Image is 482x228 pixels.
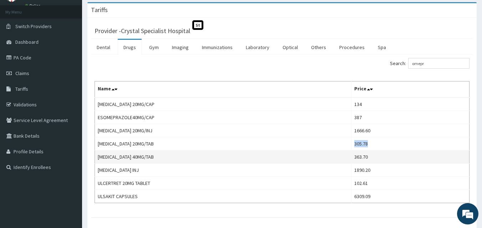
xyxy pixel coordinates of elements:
td: 102.61 [351,177,470,190]
input: Search: [408,58,470,69]
textarea: Type your message and hit 'Enter' [4,152,136,177]
td: 1666.60 [351,124,470,137]
td: 305.78 [351,137,470,150]
td: 134 [351,97,470,111]
td: [MEDICAL_DATA] 40MG/TAB [95,150,351,164]
td: [MEDICAL_DATA] 20MG/TAB [95,137,351,150]
a: Spa [372,40,392,55]
a: Drugs [118,40,142,55]
div: Minimize live chat window [117,4,134,21]
td: [MEDICAL_DATA] 20MG/INJ [95,124,351,137]
td: [MEDICAL_DATA] 20MG/CAP [95,97,351,111]
span: Tariffs [15,86,28,92]
a: Dental [91,40,116,55]
div: Chat with us now [37,40,120,49]
span: We're online! [41,69,98,140]
th: Name [95,81,351,98]
h3: Provider - Crystal Specialist Hospital [95,28,190,34]
a: Immunizations [196,40,238,55]
img: d_794563401_company_1708531726252_794563401 [13,36,29,53]
td: [MEDICAL_DATA] INJ [95,164,351,177]
span: Dashboard [15,39,39,45]
td: 6309.09 [351,190,470,203]
span: Claims [15,70,29,76]
td: 363.70 [351,150,470,164]
td: 1890.20 [351,164,470,177]
h3: Tariffs [91,7,108,13]
a: Online [25,3,42,8]
th: Price [351,81,470,98]
td: ULCERTRET 20MG TABLET [95,177,351,190]
a: Others [305,40,332,55]
a: Imaging [166,40,194,55]
a: Laboratory [240,40,275,55]
span: St [192,20,203,30]
span: Switch Providers [15,23,52,30]
td: ULSAKIT CAPSULES [95,190,351,203]
td: 387 [351,111,470,124]
a: Procedures [334,40,370,55]
a: Gym [143,40,164,55]
label: Search: [390,58,470,69]
td: ESOMEPRAZOLE40MG/CAP [95,111,351,124]
a: Optical [277,40,304,55]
